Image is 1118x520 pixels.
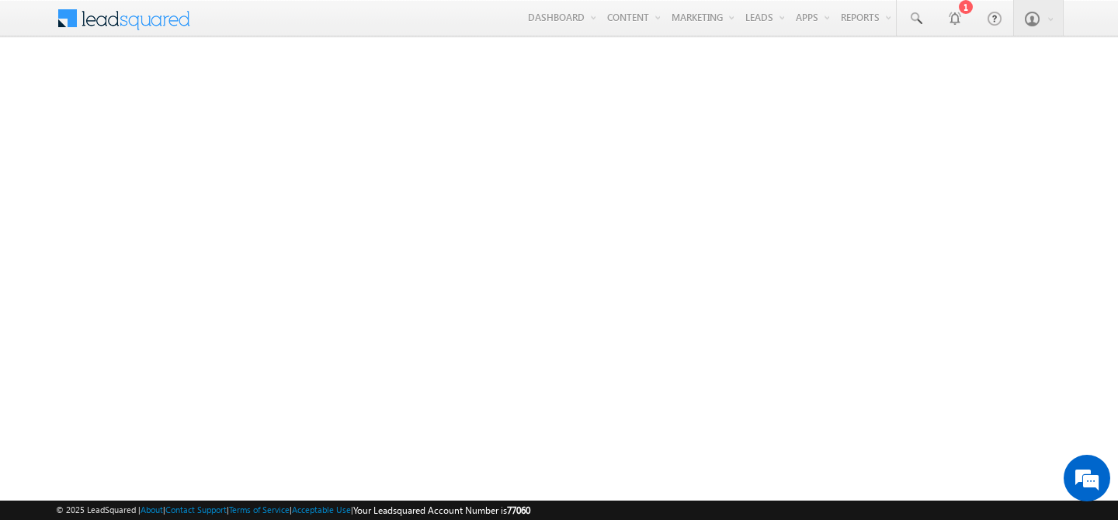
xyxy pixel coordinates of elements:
[507,504,530,516] span: 77060
[353,504,530,516] span: Your Leadsquared Account Number is
[165,504,227,515] a: Contact Support
[56,503,530,518] span: © 2025 LeadSquared | | | | |
[292,504,351,515] a: Acceptable Use
[229,504,290,515] a: Terms of Service
[141,504,163,515] a: About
